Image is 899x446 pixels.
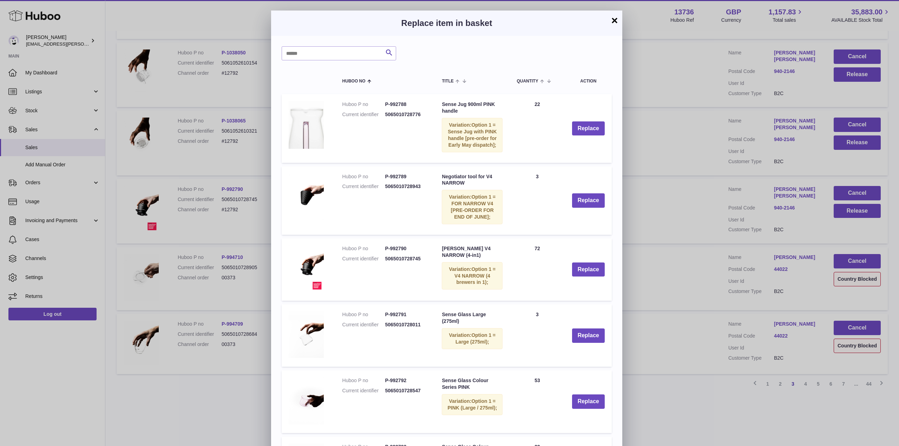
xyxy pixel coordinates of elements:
[342,173,385,180] dt: Huboo P no
[510,94,565,162] td: 22
[282,18,612,29] h3: Replace item in basket
[572,328,605,343] button: Replace
[451,194,496,220] span: Option 1 = FOR NARROW V4 [PRE-ORDER FOR END OF JUNE];
[385,111,428,118] dd: 5065010728776
[572,394,605,409] button: Replace
[342,377,385,384] dt: Huboo P no
[510,238,565,301] td: 72
[342,111,385,118] dt: Current identifier
[442,328,503,349] div: Variation:
[565,71,612,91] th: Action
[385,101,428,108] dd: P-992788
[455,332,496,345] span: Option 1 = Large (275ml);
[342,387,385,394] dt: Current identifier
[448,122,497,148] span: Option 1 = Sense Jug with PINK handle [pre-order for Early May dispatch];
[289,311,324,358] img: Sense Glass Large (275ml)
[442,394,503,415] div: Variation:
[385,173,428,180] dd: P-992789
[385,255,428,262] dd: 5065010728745
[385,321,428,328] dd: 5065010728011
[435,94,510,162] td: Sense Jug 900ml PINK handle
[385,183,428,190] dd: 5065010728943
[289,377,324,424] img: Sense Glass Colour Series PINK
[385,311,428,318] dd: P-992791
[572,262,605,277] button: Replace
[342,101,385,108] dt: Huboo P no
[510,304,565,367] td: 3
[342,183,385,190] dt: Current identifier
[572,121,605,136] button: Replace
[510,370,565,433] td: 53
[442,118,503,152] div: Variation:
[385,377,428,384] dd: P-992792
[289,245,324,292] img: OREA Brewer V4 NARROW (4-in1)
[510,166,565,235] td: 3
[435,166,510,235] td: Negotiator tool for V4 NARROW
[572,193,605,208] button: Replace
[342,321,385,328] dt: Current identifier
[442,190,503,224] div: Variation:
[289,101,324,149] img: Sense Jug 900ml PINK handle
[342,311,385,318] dt: Huboo P no
[342,79,366,84] span: Huboo no
[385,387,428,394] dd: 5065010728547
[342,245,385,252] dt: Huboo P no
[442,79,453,84] span: Title
[435,238,510,301] td: [PERSON_NAME] V4 NARROW (4-in1)
[454,266,496,285] span: Option 1 = V4 NARROW (4 brewers in 1);
[342,255,385,262] dt: Current identifier
[442,262,503,290] div: Variation:
[289,173,324,220] img: Negotiator tool for V4 NARROW
[435,304,510,367] td: Sense Glass Large (275ml)
[517,79,538,84] span: Quantity
[435,370,510,433] td: Sense Glass Colour Series PINK
[385,245,428,252] dd: P-992790
[448,398,497,411] span: Option 1 = PINK (Large / 275ml);
[610,16,619,25] button: ×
